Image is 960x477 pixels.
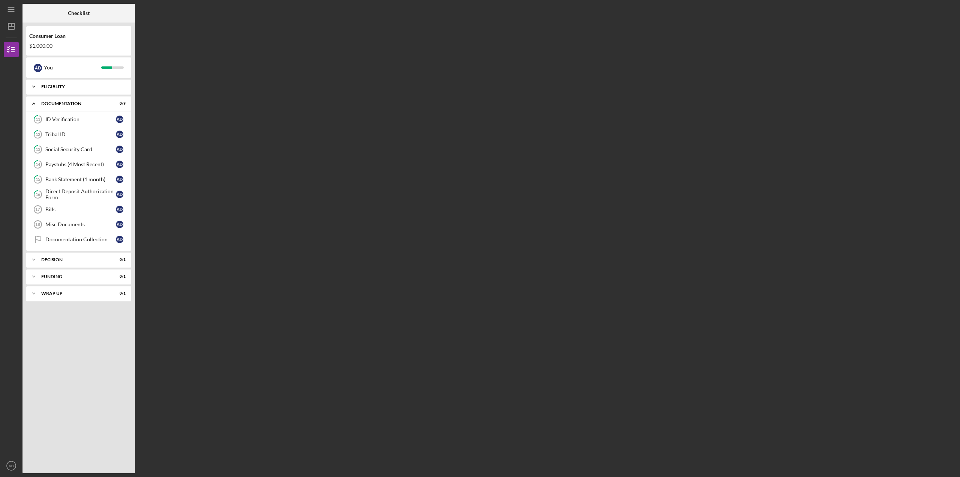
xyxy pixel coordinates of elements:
[35,207,40,212] tspan: 17
[41,291,107,296] div: Wrap up
[30,232,127,247] a: Documentation CollectionAD
[45,176,116,182] div: Bank Statement (1 month)
[36,177,40,182] tspan: 15
[45,206,116,212] div: Bills
[45,131,116,137] div: Tribal ID
[30,157,127,172] a: 14Paystubs (4 Most Recent)AD
[41,257,107,262] div: Decision
[45,146,116,152] div: Social Security Card
[41,101,107,106] div: Documentation
[35,222,40,227] tspan: 18
[30,112,127,127] a: 11ID VerificationAD
[116,191,123,198] div: A D
[44,61,101,74] div: You
[116,206,123,213] div: A D
[45,116,116,122] div: ID Verification
[45,221,116,227] div: Misc Documents
[30,217,127,232] a: 18Misc DocumentsAD
[45,236,116,242] div: Documentation Collection
[30,187,127,202] a: 16Direct Deposit Authorization FormAD
[9,464,13,468] text: AD
[112,291,126,296] div: 0 / 1
[68,10,90,16] b: Checklist
[29,43,128,49] div: $1,000.00
[112,257,126,262] div: 0 / 1
[45,161,116,167] div: Paystubs (4 Most Recent)
[116,161,123,168] div: A D
[41,84,122,89] div: Eligiblity
[112,101,126,106] div: 0 / 9
[36,192,40,197] tspan: 16
[30,202,127,217] a: 17BillsAD
[116,176,123,183] div: A D
[30,172,127,187] a: 15Bank Statement (1 month)AD
[45,188,116,200] div: Direct Deposit Authorization Form
[30,127,127,142] a: 12Tribal IDAD
[41,274,107,279] div: Funding
[116,146,123,153] div: A D
[36,162,40,167] tspan: 14
[116,221,123,228] div: A D
[30,142,127,157] a: 13Social Security CardAD
[116,131,123,138] div: A D
[36,147,40,152] tspan: 13
[36,117,40,122] tspan: 11
[34,64,42,72] div: A D
[29,33,128,39] div: Consumer Loan
[116,236,123,243] div: A D
[4,458,19,473] button: AD
[116,116,123,123] div: A D
[112,274,126,279] div: 0 / 1
[36,132,40,137] tspan: 12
